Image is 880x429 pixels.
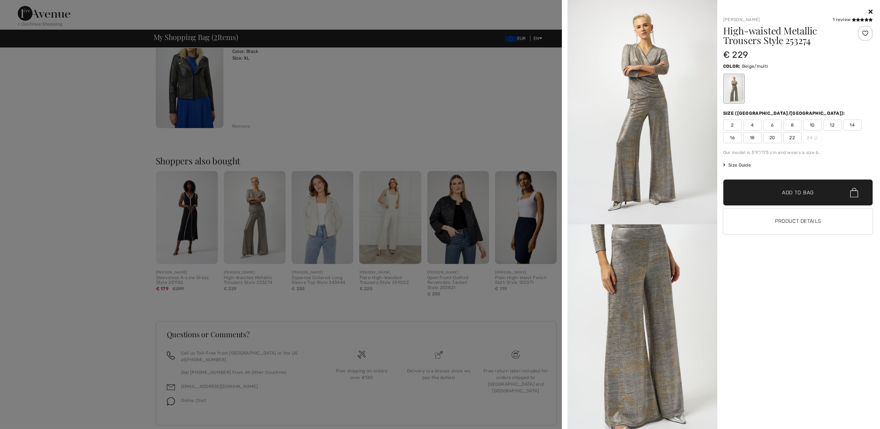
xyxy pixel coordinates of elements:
img: Bag.svg [850,188,858,197]
div: Our model is 5'9"/175 cm and wears a size 6. [723,149,873,156]
button: Product Details [723,208,873,234]
span: 2 [723,120,742,131]
span: 20 [763,132,782,143]
span: 18 [743,132,762,143]
span: 24 [803,132,822,143]
div: Beige/multi [724,75,743,103]
span: 22 [783,132,802,143]
span: 10 [803,120,822,131]
span: Add to Bag [782,189,814,197]
span: 4 [743,120,762,131]
div: 1 review [833,16,873,23]
span: Color: [723,64,741,69]
span: Help [17,5,32,12]
span: 14 [843,120,862,131]
span: 12 [823,120,842,131]
img: ring-m.svg [814,136,817,140]
span: Size Guide [723,162,751,168]
h1: High-waisted Metallic Trousers Style 253274 [723,26,848,45]
span: € 229 [723,50,748,60]
a: [PERSON_NAME] [723,17,760,22]
span: 16 [723,132,742,143]
span: 6 [763,120,782,131]
span: Beige/multi [742,64,768,69]
span: 8 [783,120,802,131]
div: Size ([GEOGRAPHIC_DATA]/[GEOGRAPHIC_DATA]): [723,110,847,117]
button: Add to Bag [723,180,873,205]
